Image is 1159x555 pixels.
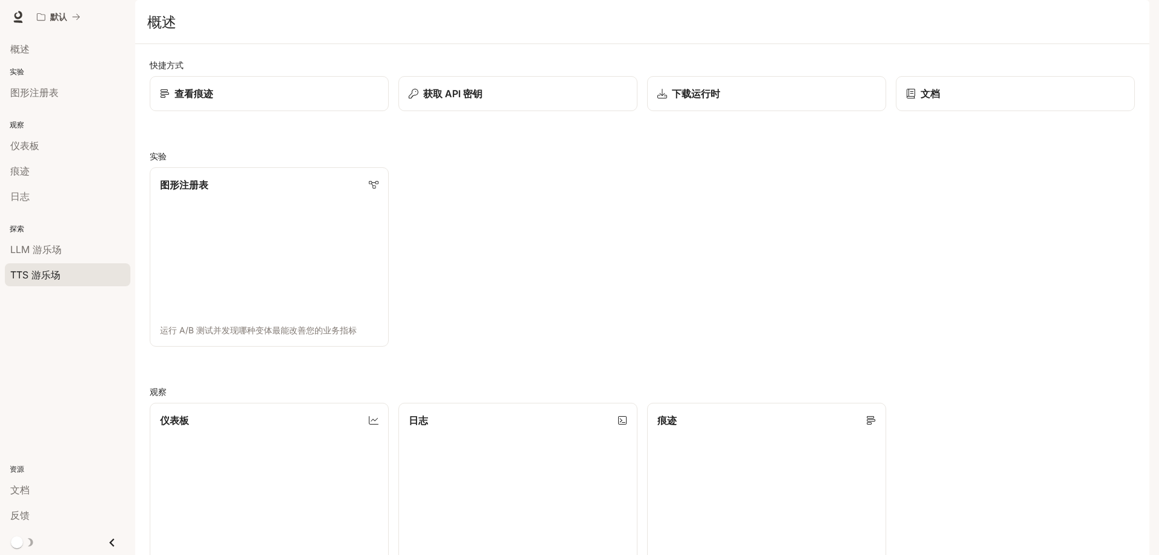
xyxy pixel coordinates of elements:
[174,88,213,100] font: 查看痕迹
[160,179,208,191] font: 图形注册表
[31,5,86,29] button: 所有工作区
[50,11,67,22] font: 默认
[896,76,1135,111] a: 文档
[672,88,720,100] font: 下载运行时
[657,414,677,426] font: 痕迹
[147,13,176,31] font: 概述
[150,387,167,397] font: 观察
[398,76,637,111] button: 获取 API 密钥
[647,76,886,111] a: 下载运行时
[150,151,167,161] font: 实验
[409,414,428,426] font: 日志
[150,167,389,347] a: 图形注册表运行 A/B 测试并发现哪种变体最能改善您的业务指标
[423,88,482,100] font: 获取 API 密钥
[160,414,189,426] font: 仪表板
[150,76,389,111] a: 查看痕迹
[150,60,184,70] font: 快捷方式
[160,325,357,335] font: 运行 A/B 测试并发现哪种变体最能改善您的业务指标
[921,88,940,100] font: 文档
